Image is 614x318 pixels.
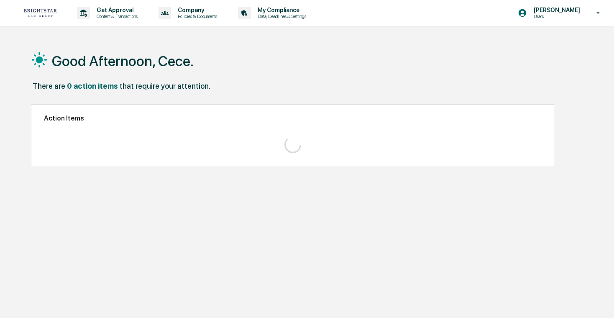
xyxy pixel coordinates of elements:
p: Get Approval [90,7,142,13]
img: logo [20,8,60,18]
p: Company [171,7,221,13]
h1: Good Afternoon, Cece. [52,53,194,69]
p: Data, Deadlines & Settings [251,13,310,19]
div: 0 action items [67,82,118,90]
p: My Compliance [251,7,310,13]
div: There are [33,82,65,90]
p: Users [527,13,584,19]
p: Content & Transactions [90,13,142,19]
h2: Action Items [44,114,541,122]
div: that require your attention. [120,82,210,90]
p: [PERSON_NAME] [527,7,584,13]
p: Policies & Documents [171,13,221,19]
